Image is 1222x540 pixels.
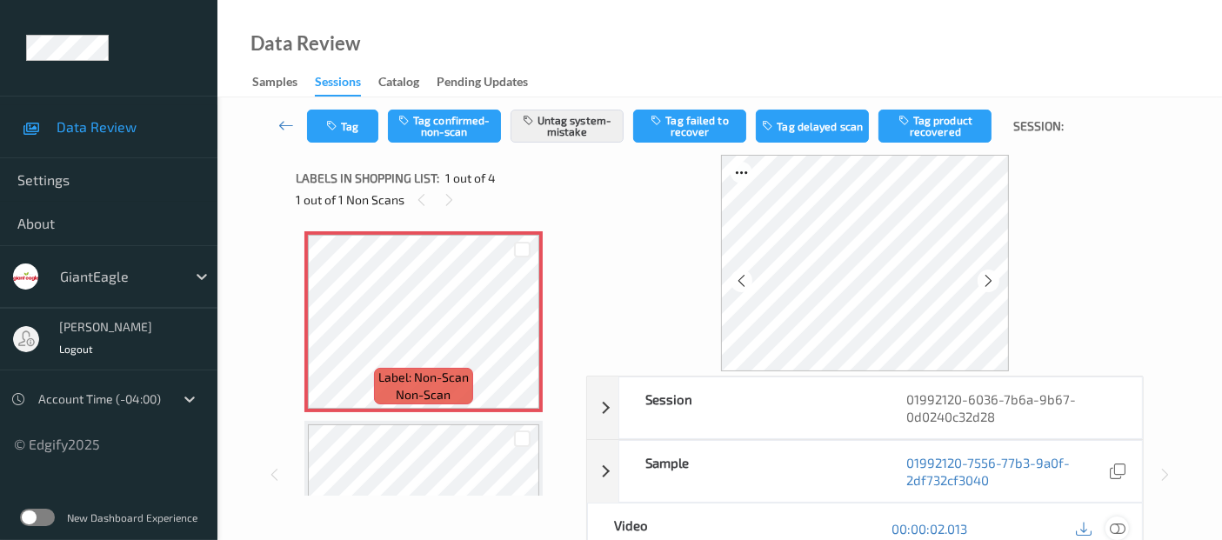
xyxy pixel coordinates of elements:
[437,70,545,95] a: Pending Updates
[891,520,967,537] a: 00:00:02.013
[252,70,315,95] a: Samples
[378,73,419,95] div: Catalog
[250,35,360,52] div: Data Review
[633,110,746,143] button: Tag failed to recover
[296,189,574,210] div: 1 out of 1 Non Scans
[907,454,1106,489] a: 01992120-7556-77b3-9a0f-2df732cf3040
[378,369,469,386] span: Label: Non-Scan
[1014,117,1065,135] span: Session:
[315,73,361,97] div: Sessions
[587,440,1143,503] div: Sample01992120-7556-77b3-9a0f-2df732cf3040
[878,110,992,143] button: Tag product recovered
[388,110,501,143] button: Tag confirmed-non-scan
[296,170,439,187] span: Labels in shopping list:
[378,70,437,95] a: Catalog
[619,441,881,502] div: Sample
[881,377,1143,438] div: 01992120-6036-7b6a-9b67-0d0240c32d28
[445,170,496,187] span: 1 out of 4
[756,110,869,143] button: Tag delayed scan
[511,110,624,143] button: Untag system-mistake
[252,73,297,95] div: Samples
[396,386,451,403] span: non-scan
[619,377,881,438] div: Session
[315,70,378,97] a: Sessions
[437,73,528,95] div: Pending Updates
[587,377,1143,439] div: Session01992120-6036-7b6a-9b67-0d0240c32d28
[307,110,378,143] button: Tag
